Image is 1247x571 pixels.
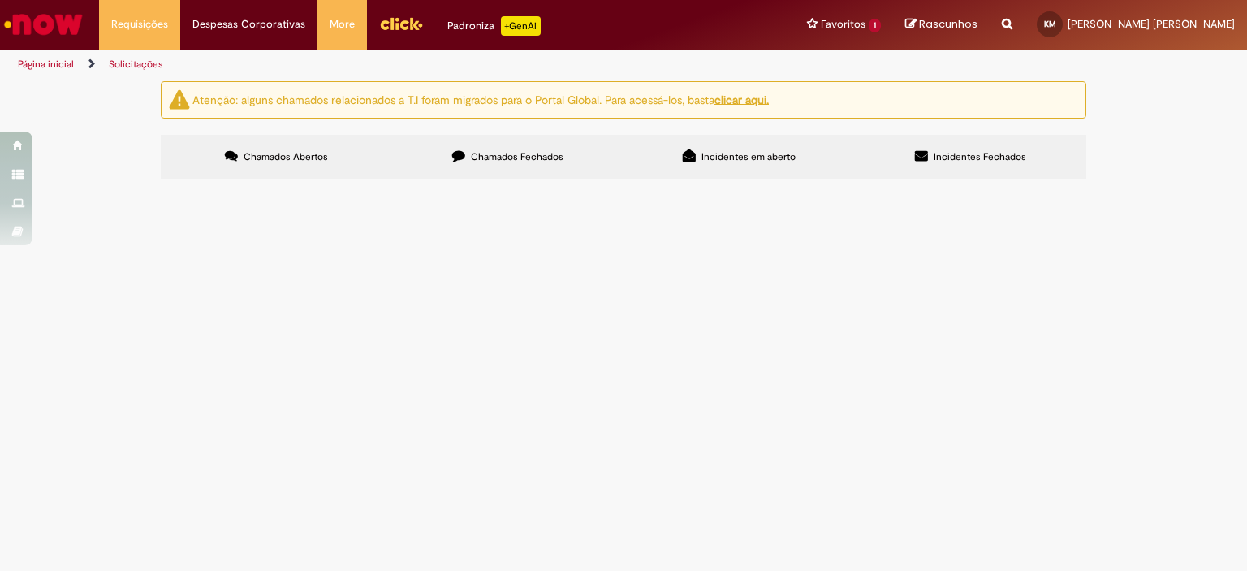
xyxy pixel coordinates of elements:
[18,58,74,71] a: Página inicial
[701,150,796,163] span: Incidentes em aberto
[330,16,355,32] span: More
[501,16,541,36] p: +GenAi
[447,16,541,36] div: Padroniza
[192,16,305,32] span: Despesas Corporativas
[379,11,423,36] img: click_logo_yellow_360x200.png
[1044,19,1056,29] span: KM
[111,16,168,32] span: Requisições
[109,58,163,71] a: Solicitações
[12,50,819,80] ul: Trilhas de página
[869,19,881,32] span: 1
[1068,17,1235,31] span: [PERSON_NAME] [PERSON_NAME]
[714,92,769,106] a: clicar aqui.
[244,150,328,163] span: Chamados Abertos
[905,17,977,32] a: Rascunhos
[471,150,563,163] span: Chamados Fechados
[919,16,977,32] span: Rascunhos
[821,16,865,32] span: Favoritos
[192,92,769,106] ng-bind-html: Atenção: alguns chamados relacionados a T.I foram migrados para o Portal Global. Para acessá-los,...
[934,150,1026,163] span: Incidentes Fechados
[2,8,85,41] img: ServiceNow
